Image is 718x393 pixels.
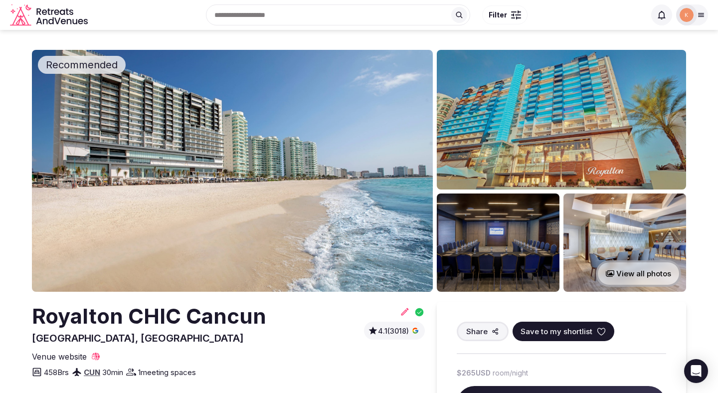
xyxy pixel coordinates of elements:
a: 4.1(3018) [368,326,421,336]
img: Venue gallery photo [437,194,559,292]
span: 4.1 (3018) [378,326,409,336]
button: Save to my shortlist [513,322,614,341]
button: View all photos [596,260,681,287]
div: Recommended [38,56,126,74]
span: [GEOGRAPHIC_DATA], [GEOGRAPHIC_DATA] [32,332,244,344]
span: $265 USD [457,368,491,378]
span: room/night [493,368,528,378]
div: Open Intercom Messenger [684,359,708,383]
button: Filter [482,5,528,24]
span: Venue website [32,351,87,362]
svg: Retreats and Venues company logo [10,4,90,26]
a: CUN [84,368,100,377]
span: Recommended [42,58,122,72]
img: Venue cover photo [32,50,433,292]
span: Share [466,326,488,337]
span: Filter [489,10,507,20]
span: 30 min [102,367,123,378]
a: Visit the homepage [10,4,90,26]
span: 1 meeting spaces [138,367,196,378]
span: Save to my shortlist [521,326,592,337]
span: 458 Brs [44,367,69,378]
img: Venue gallery photo [563,194,686,292]
h2: Royalton CHIC Cancun [32,302,266,331]
a: Venue website [32,351,101,362]
button: Share [457,322,509,341]
img: katsabado [680,8,694,22]
img: Venue gallery photo [437,50,686,190]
